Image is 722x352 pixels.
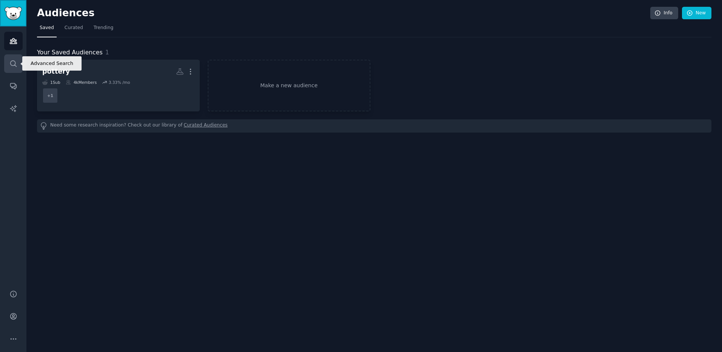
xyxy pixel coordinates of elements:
[184,122,228,130] a: Curated Audiences
[91,22,116,37] a: Trending
[62,22,86,37] a: Curated
[42,67,70,76] div: pottery
[5,7,22,20] img: GummySearch logo
[40,25,54,31] span: Saved
[94,25,113,31] span: Trending
[42,88,58,103] div: + 1
[208,60,370,111] a: Make a new audience
[105,49,109,56] span: 1
[37,7,650,19] h2: Audiences
[37,60,200,111] a: pottery1Sub4kMembers3.33% /mo+1
[37,48,103,57] span: Your Saved Audiences
[37,119,711,133] div: Need some research inspiration? Check out our library of
[37,22,57,37] a: Saved
[42,80,60,85] div: 1 Sub
[650,7,678,20] a: Info
[65,25,83,31] span: Curated
[66,80,97,85] div: 4k Members
[109,80,130,85] div: 3.33 % /mo
[682,7,711,20] a: New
